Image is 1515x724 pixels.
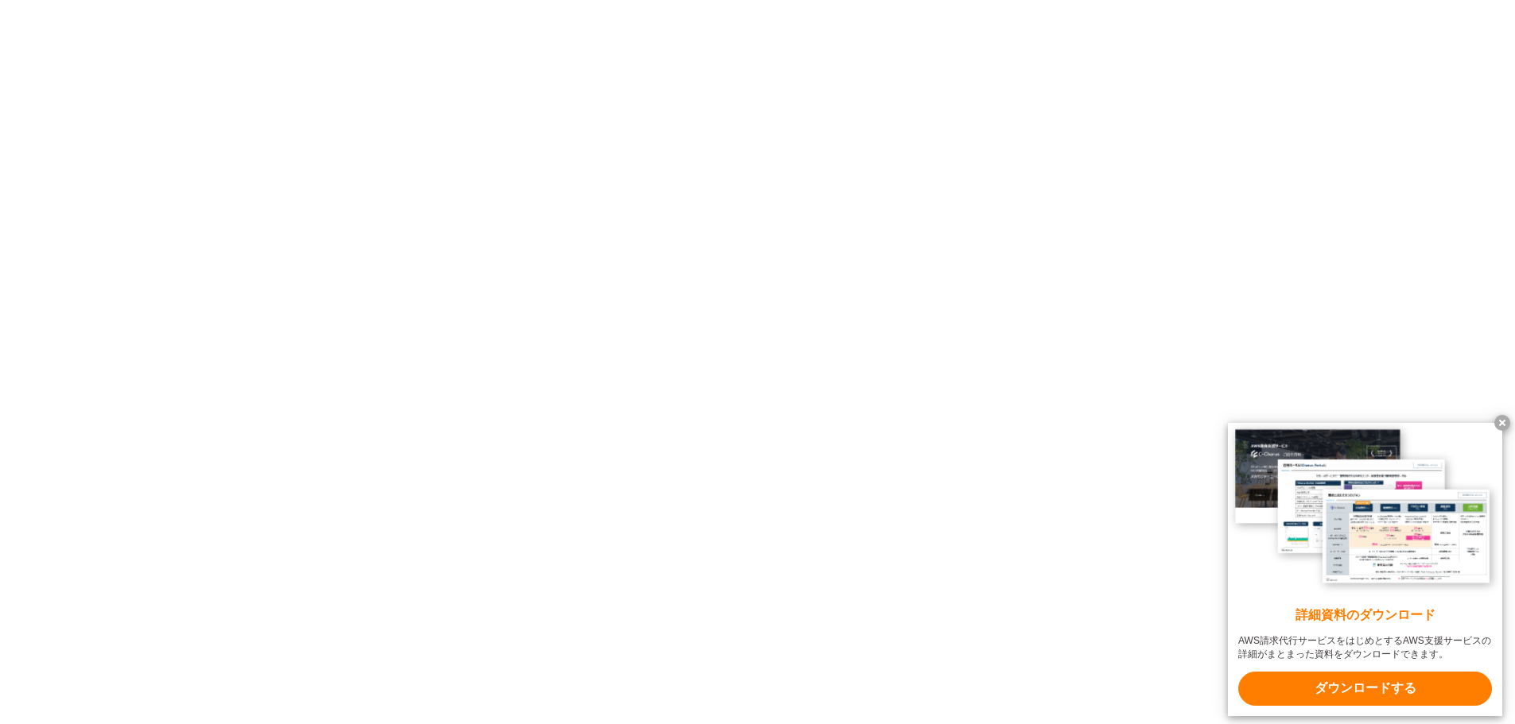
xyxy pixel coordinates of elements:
[6,231,388,422] img: 国境なき医師団
[6,425,152,498] img: 日本財団
[6,578,152,651] img: 早稲田大学
[1228,423,1502,716] a: 詳細資料のダウンロード AWS請求代行サービスをはじめとするAWS支援サービスの詳細がまとまった資料をダウンロードできます。 ダウンロードする
[6,37,388,228] img: クリーク・アンド・リバー
[1238,672,1492,706] x-t: ダウンロードする
[1238,634,1492,661] x-t: AWS請求代行サービスをはじめとするAWS支援サービスの詳細がまとまった資料をダウンロードできます。
[1238,606,1492,625] x-t: 詳細資料のダウンロード
[6,501,152,575] img: 慶應義塾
